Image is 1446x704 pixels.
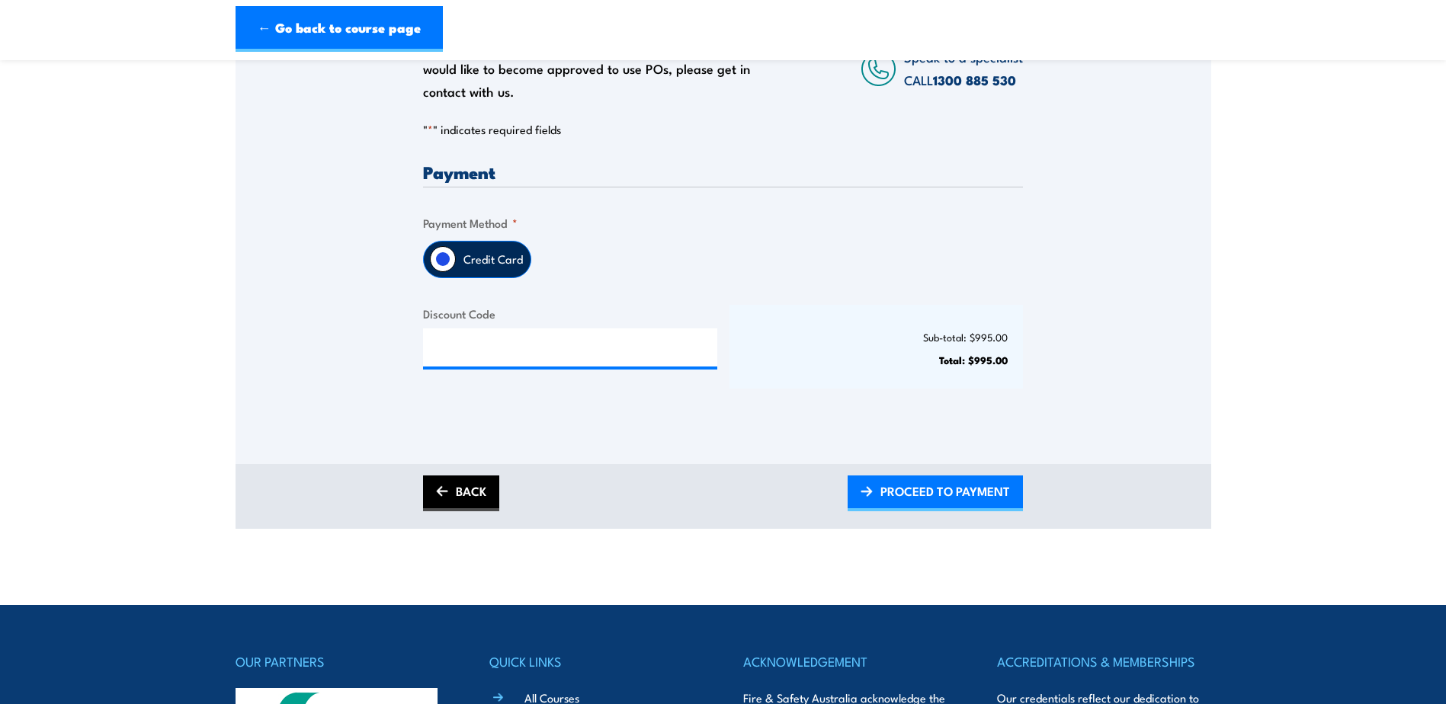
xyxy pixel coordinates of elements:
[236,651,449,672] h4: OUR PARTNERS
[997,651,1210,672] h4: ACCREDITATIONS & MEMBERSHIPS
[456,242,531,277] label: Credit Card
[423,214,518,232] legend: Payment Method
[745,331,1008,343] p: Sub-total: $995.00
[236,6,443,52] a: ← Go back to course page
[423,163,1023,181] h3: Payment
[423,305,717,322] label: Discount Code
[904,47,1023,89] span: Speak to a specialist CALL
[939,352,1008,367] strong: Total: $995.00
[933,70,1016,90] a: 1300 885 530
[423,122,1023,137] p: " " indicates required fields
[743,651,957,672] h4: ACKNOWLEDGEMENT
[848,475,1023,511] a: PROCEED TO PAYMENT
[423,475,499,511] a: BACK
[489,651,703,672] h4: QUICK LINKS
[880,471,1010,511] span: PROCEED TO PAYMENT
[423,34,769,103] div: Only approved companies can use purchase orders. If you would like to become approved to use POs,...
